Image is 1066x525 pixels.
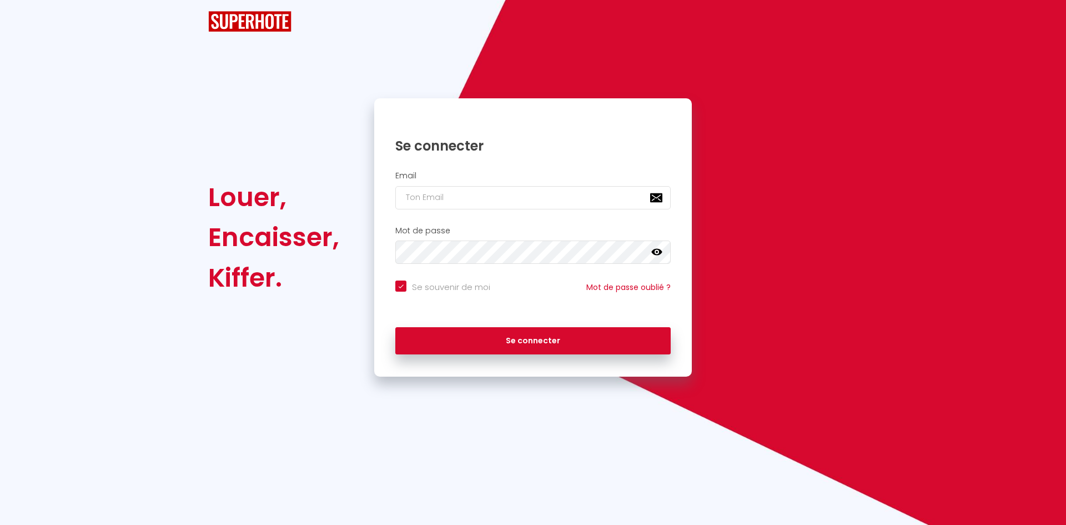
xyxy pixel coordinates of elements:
[208,217,339,257] div: Encaisser,
[395,327,671,355] button: Se connecter
[208,177,339,217] div: Louer,
[395,226,671,236] h2: Mot de passe
[586,282,671,293] a: Mot de passe oublié ?
[395,137,671,154] h1: Se connecter
[208,258,339,298] div: Kiffer.
[395,186,671,209] input: Ton Email
[395,171,671,181] h2: Email
[208,11,291,32] img: SuperHote logo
